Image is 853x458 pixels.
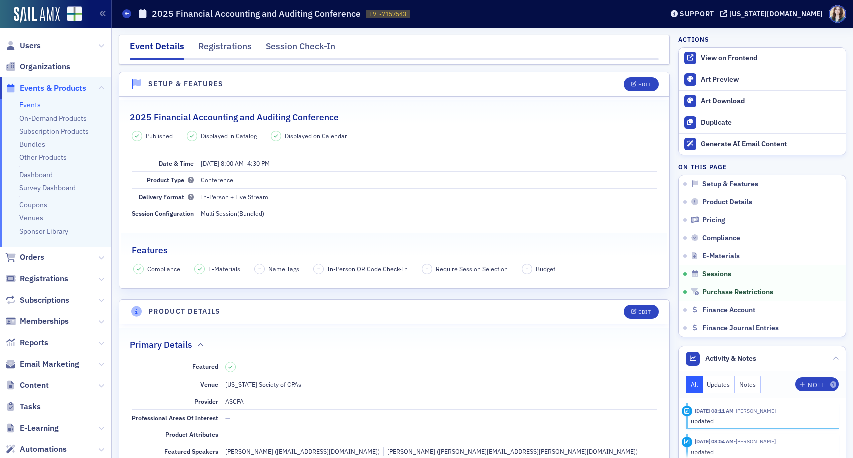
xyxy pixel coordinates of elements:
a: On-Demand Products [19,114,87,123]
span: Featured [192,362,218,370]
div: Edit [638,309,651,315]
span: Content [20,380,49,391]
a: Coupons [19,200,47,209]
a: Email Marketing [5,359,79,370]
span: Name Tags [268,264,299,273]
a: Tasks [5,401,41,412]
div: Note [808,382,825,388]
span: Subscriptions [20,295,69,306]
span: Product Type [147,176,194,184]
div: [US_STATE][DOMAIN_NAME] [729,9,823,18]
span: Provider [194,397,218,405]
button: Updates [703,376,735,393]
time: 4:30 PM [247,159,270,167]
a: Events [19,100,41,109]
span: EVT-7157543 [369,10,406,18]
span: Product Attributes [165,430,218,438]
h2: Primary Details [130,338,192,351]
a: View Homepage [60,6,82,23]
a: Memberships [5,316,69,327]
span: Venue [200,380,218,388]
dd: (Bundled) [201,205,657,221]
span: Email Marketing [20,359,79,370]
a: Users [5,40,41,51]
span: – [426,265,429,272]
span: E-Materials [208,264,240,273]
a: View on Frontend [679,48,846,69]
span: Kristi Gates [734,407,776,414]
a: SailAMX [14,7,60,23]
a: Reports [5,337,48,348]
button: All [686,376,703,393]
div: Event Details [130,40,184,60]
a: Dashboard [19,170,53,179]
span: Conference [201,176,233,184]
div: Duplicate [701,118,841,127]
a: Orders [5,252,44,263]
span: Organizations [20,61,70,72]
span: Multi Session [201,209,237,217]
span: Tasks [20,401,41,412]
time: 9/22/2025 08:54 AM [695,438,734,445]
div: Registrations [198,40,252,58]
span: Users [20,40,41,51]
a: Content [5,380,49,391]
span: Session Configuration [132,209,194,217]
h4: Actions [678,35,709,44]
div: Generate AI Email Content [701,140,841,149]
div: Art Preview [701,75,841,84]
span: Automations [20,444,67,455]
span: – [526,265,529,272]
span: Kristi Gates [734,438,776,445]
span: Pricing [702,216,725,225]
div: [PERSON_NAME] ([PERSON_NAME][EMAIL_ADDRESS][PERSON_NAME][DOMAIN_NAME]) [383,447,638,456]
a: Art Download [679,90,846,112]
a: Subscriptions [5,295,69,306]
span: In-Person QR Code Check-In [327,264,408,273]
span: Finance Account [702,306,755,315]
span: Featured Speakers [164,447,218,455]
span: Displayed in Catalog [201,131,257,140]
span: Activity & Notes [705,353,756,364]
span: Setup & Features [702,180,758,189]
a: Survey Dashboard [19,183,76,192]
span: — [225,414,230,422]
div: Update [682,406,692,416]
span: Require Session Selection [436,264,508,273]
span: Delivery Format [139,193,194,201]
span: Date & Time [159,159,194,167]
span: ASCPA [225,397,244,405]
button: Edit [624,305,658,319]
h4: On this page [678,162,846,171]
a: E-Learning [5,423,59,434]
span: — [225,430,230,438]
span: Purchase Restrictions [702,288,773,297]
button: [US_STATE][DOMAIN_NAME] [720,10,826,17]
a: Organizations [5,61,70,72]
div: Update [682,437,692,447]
a: Events & Products [5,83,86,94]
a: Venues [19,213,43,222]
span: Displayed on Calendar [285,131,347,140]
button: Edit [624,77,658,91]
span: Sessions [702,270,731,279]
button: Note [795,377,839,391]
a: Registrations [5,273,68,284]
time: 8:00 AM [221,159,244,167]
span: Registrations [20,273,68,284]
span: Profile [829,5,846,23]
span: Professional Areas Of Interest [132,414,218,422]
span: [US_STATE] Society of CPAs [225,380,301,388]
span: In-Person + Live Stream [201,193,268,201]
span: Published [146,131,173,140]
span: Events & Products [20,83,86,94]
time: 9/25/2025 08:11 AM [695,407,734,414]
a: Other Products [19,153,67,162]
span: E-Materials [702,252,740,261]
span: Compliance [147,264,180,273]
a: Bundles [19,140,45,149]
span: E-Learning [20,423,59,434]
div: updated [691,447,832,456]
span: Reports [20,337,48,348]
button: Generate AI Email Content [679,133,846,155]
